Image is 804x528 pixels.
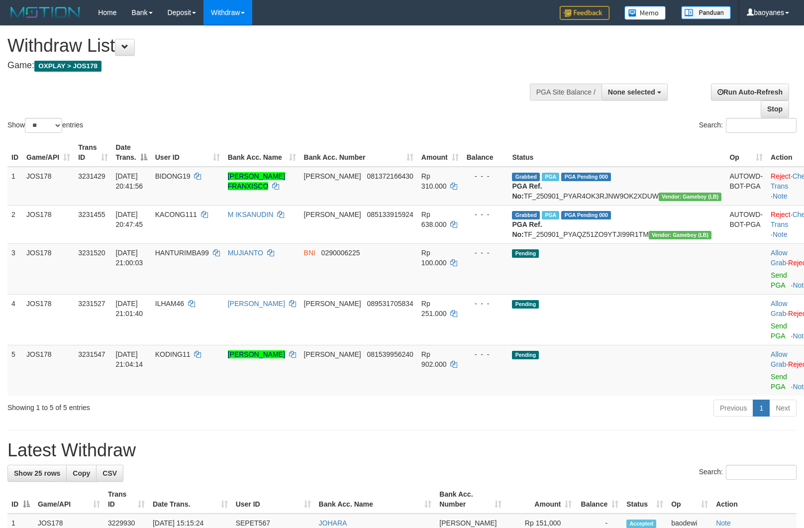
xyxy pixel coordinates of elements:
span: [DATE] 20:47:45 [116,211,143,228]
div: - - - [467,299,504,309]
span: Copy 0290006225 to clipboard [321,249,360,257]
img: panduan.png [681,6,731,19]
span: Rp 251.000 [421,300,447,317]
b: PGA Ref. No: [512,220,542,238]
span: Vendor URL: https://dashboard.q2checkout.com/secure [649,231,711,239]
span: Show 25 rows [14,469,60,477]
th: User ID: activate to sort column ascending [151,138,224,167]
a: CSV [96,465,123,482]
span: Copy [73,469,90,477]
span: · [771,300,788,317]
span: [DATE] 20:41:56 [116,172,143,190]
div: PGA Site Balance / [530,84,602,101]
th: Balance: activate to sort column ascending [576,485,622,514]
span: 3231527 [78,300,105,308]
a: Allow Grab [771,300,787,317]
a: Allow Grab [771,249,787,267]
label: Search: [699,118,797,133]
th: Amount: activate to sort column ascending [417,138,463,167]
span: KODING11 [155,350,191,358]
div: Showing 1 to 5 of 5 entries [7,399,327,413]
span: Pending [512,249,539,258]
img: MOTION_logo.png [7,5,83,20]
span: CSV [102,469,117,477]
span: Copy 089531705834 to clipboard [367,300,413,308]
a: 1 [753,400,770,417]
span: HANTURIMBA99 [155,249,209,257]
a: Note [773,230,788,238]
span: [PERSON_NAME] [304,300,361,308]
th: Balance [463,138,508,167]
span: Rp 902.000 [421,350,447,368]
span: Copy 085133915924 to clipboard [367,211,413,218]
span: Grabbed [512,173,540,181]
a: Next [769,400,797,417]
th: Date Trans.: activate to sort column ascending [149,485,232,514]
td: JOS178 [22,345,74,396]
span: 3231547 [78,350,105,358]
h1: Latest Withdraw [7,440,797,460]
select: Showentries [25,118,62,133]
span: Marked by baodewi [542,211,559,219]
th: Game/API: activate to sort column ascending [34,485,104,514]
label: Show entries [7,118,83,133]
th: Bank Acc. Name: activate to sort column ascending [224,138,300,167]
span: [DATE] 21:00:03 [116,249,143,267]
th: Op: activate to sort column ascending [667,485,712,514]
th: Trans ID: activate to sort column ascending [104,485,149,514]
td: 3 [7,243,22,294]
td: JOS178 [22,167,74,206]
span: ILHAM46 [155,300,184,308]
td: 1 [7,167,22,206]
a: Stop [761,101,789,117]
th: ID [7,138,22,167]
div: - - - [467,248,504,258]
button: None selected [602,84,668,101]
td: 4 [7,294,22,345]
th: User ID: activate to sort column ascending [232,485,315,514]
a: [PERSON_NAME] [228,350,285,358]
span: Vendor URL: https://dashboard.q2checkout.com/secure [659,193,721,201]
input: Search: [726,118,797,133]
th: Bank Acc. Name: activate to sort column ascending [315,485,436,514]
span: OXPLAY > JOS178 [34,61,101,72]
label: Search: [699,465,797,480]
th: Game/API: activate to sort column ascending [22,138,74,167]
td: TF_250901_PYAR4OK3RJNW9OK2XDUW [508,167,725,206]
th: Status [508,138,725,167]
span: Pending [512,351,539,359]
img: Button%20Memo.svg [624,6,666,20]
a: MUJIANTO [228,249,263,257]
th: Bank Acc. Number: activate to sort column ascending [300,138,417,167]
span: KACONG111 [155,211,197,218]
a: M IKSANUDIN [228,211,274,218]
td: JOS178 [22,243,74,294]
a: Send PGA [771,271,787,289]
a: Previous [713,400,753,417]
a: Send PGA [771,373,787,391]
input: Search: [726,465,797,480]
td: 5 [7,345,22,396]
a: Copy [66,465,97,482]
span: BIDONG19 [155,172,191,180]
td: JOS178 [22,294,74,345]
a: JOHARA [319,519,347,527]
a: Send PGA [771,322,787,340]
th: Bank Acc. Number: activate to sort column ascending [435,485,505,514]
th: Action [712,485,797,514]
span: PGA Pending [561,173,611,181]
div: - - - [467,349,504,359]
span: Copy 081372166430 to clipboard [367,172,413,180]
a: Run Auto-Refresh [711,84,789,101]
td: JOS178 [22,205,74,243]
h1: Withdraw List [7,36,526,56]
span: Accepted [626,520,656,528]
a: Show 25 rows [7,465,67,482]
span: [PERSON_NAME] [439,519,497,527]
span: · [771,350,788,368]
span: Pending [512,300,539,309]
span: Rp 638.000 [421,211,447,228]
a: [PERSON_NAME] FRANXISCO [228,172,285,190]
td: AUTOWD-BOT-PGA [725,205,767,243]
a: Note [773,192,788,200]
